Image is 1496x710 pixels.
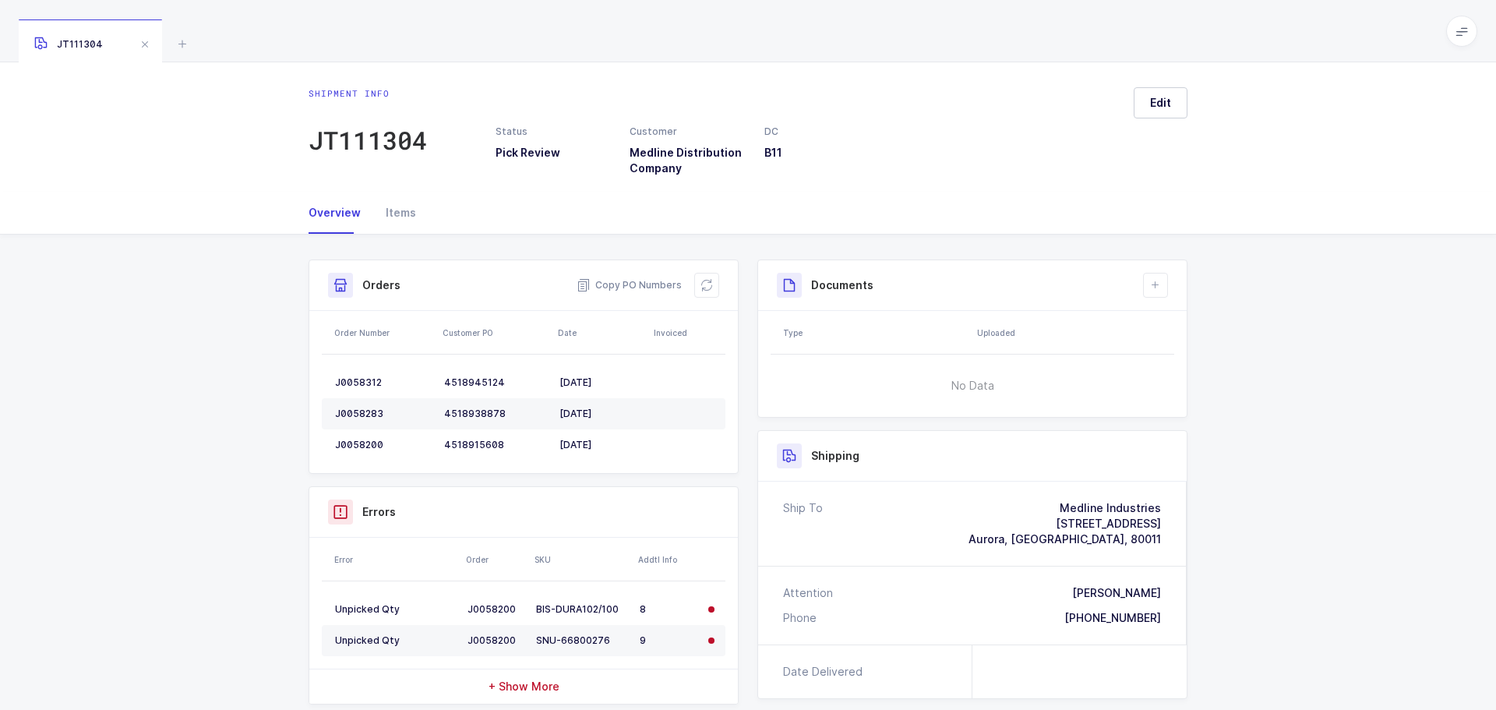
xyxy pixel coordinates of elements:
[783,327,968,339] div: Type
[764,125,880,139] div: DC
[335,408,432,420] div: J0058283
[811,448,859,464] h3: Shipping
[335,634,455,647] div: Unpicked Qty
[559,376,643,389] div: [DATE]
[783,610,817,626] div: Phone
[872,362,1074,409] span: No Data
[334,553,457,566] div: Error
[783,585,833,601] div: Attention
[335,376,432,389] div: J0058312
[811,277,873,293] h3: Documents
[362,504,396,520] h3: Errors
[466,553,525,566] div: Order
[783,500,823,547] div: Ship To
[309,192,373,234] div: Overview
[34,38,103,50] span: JT111304
[558,327,644,339] div: Date
[467,603,524,616] div: J0058200
[1072,585,1161,601] div: [PERSON_NAME]
[309,669,738,704] div: + Show More
[444,376,547,389] div: 4518945124
[443,327,549,339] div: Customer PO
[559,439,643,451] div: [DATE]
[630,125,745,139] div: Customer
[334,327,433,339] div: Order Number
[654,327,721,339] div: Invoiced
[496,145,611,161] h3: Pick Review
[489,679,559,694] span: + Show More
[362,277,400,293] h3: Orders
[444,408,547,420] div: 4518938878
[1064,610,1161,626] div: [PHONE_NUMBER]
[496,125,611,139] div: Status
[467,634,524,647] div: J0058200
[640,603,696,616] div: 8
[969,516,1161,532] div: [STREET_ADDRESS]
[977,327,1170,339] div: Uploaded
[630,145,745,176] h3: Medline Distribution Company
[335,439,432,451] div: J0058200
[577,277,682,293] button: Copy PO Numbers
[309,87,427,100] div: Shipment info
[969,532,1161,546] span: Aurora, [GEOGRAPHIC_DATA], 80011
[783,664,869,680] div: Date Delivered
[638,553,697,566] div: Addtl Info
[1134,87,1187,118] button: Edit
[373,192,416,234] div: Items
[1150,95,1171,111] span: Edit
[536,634,627,647] div: SNU-66800276
[969,500,1161,516] div: Medline Industries
[764,145,880,161] h3: B11
[640,634,696,647] div: 9
[559,408,643,420] div: [DATE]
[535,553,629,566] div: SKU
[335,603,455,616] div: Unpicked Qty
[444,439,547,451] div: 4518915608
[536,603,627,616] div: BIS-DURA102/100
